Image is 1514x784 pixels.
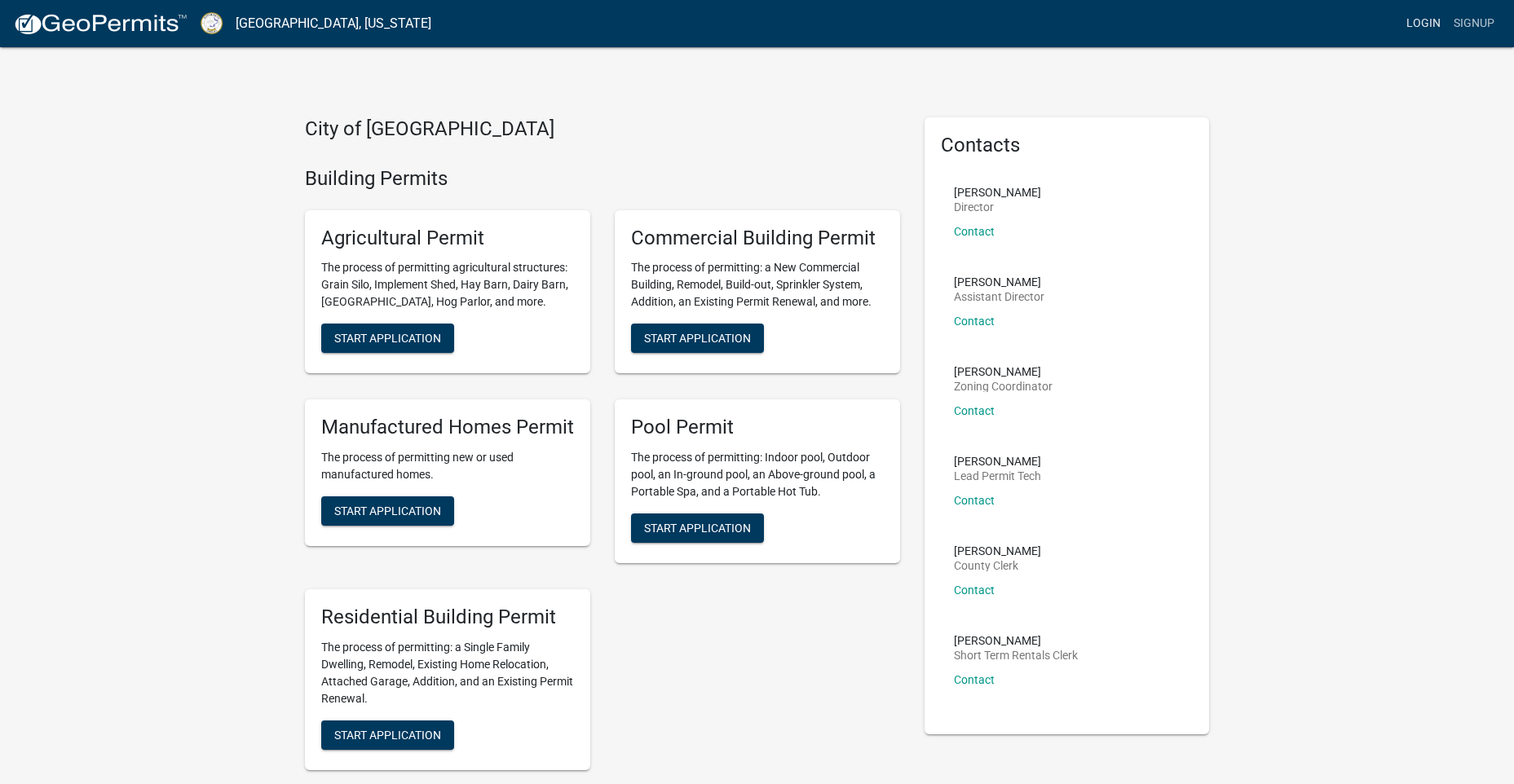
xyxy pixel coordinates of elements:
p: Director [954,201,1041,213]
p: [PERSON_NAME] [954,635,1078,646]
h4: Building Permits [305,167,900,191]
span: Start Application [334,504,441,518]
p: [PERSON_NAME] [954,545,1041,557]
span: Start Application [334,332,441,345]
p: Short Term Rentals Clerk [954,650,1078,661]
a: Login [1400,8,1447,39]
span: Start Application [644,522,751,535]
img: Putnam County, Georgia [201,12,223,34]
h5: Residential Building Permit [321,606,574,629]
a: Signup [1447,8,1501,39]
button: Start Application [321,720,454,750]
a: Contact [954,584,995,597]
a: Contact [954,673,995,686]
p: The process of permitting new or used manufactured homes. [321,449,574,483]
button: Start Application [321,324,454,353]
p: [PERSON_NAME] [954,276,1044,288]
p: County Clerk [954,560,1041,571]
p: The process of permitting: a Single Family Dwelling, Remodel, Existing Home Relocation, Attached ... [321,639,574,707]
p: Zoning Coordinator [954,381,1053,392]
p: [PERSON_NAME] [954,456,1041,467]
p: The process of permitting: a New Commercial Building, Remodel, Build-out, Sprinkler System, Addit... [631,259,884,311]
button: Start Application [631,513,764,543]
a: Contact [954,404,995,417]
h4: City of [GEOGRAPHIC_DATA] [305,117,900,141]
a: [GEOGRAPHIC_DATA], [US_STATE] [236,10,431,37]
a: Contact [954,494,995,507]
span: Start Application [334,728,441,741]
p: Lead Permit Tech [954,470,1041,482]
p: The process of permitting: Indoor pool, Outdoor pool, an In-ground pool, an Above-ground pool, a ... [631,449,884,500]
h5: Pool Permit [631,416,884,439]
p: Assistant Director [954,291,1044,302]
h5: Manufactured Homes Permit [321,416,574,439]
a: Contact [954,225,995,238]
p: [PERSON_NAME] [954,187,1041,198]
h5: Contacts [941,134,1194,157]
button: Start Application [631,324,764,353]
p: [PERSON_NAME] [954,366,1053,377]
h5: Commercial Building Permit [631,227,884,250]
button: Start Application [321,496,454,526]
a: Contact [954,315,995,328]
span: Start Application [644,332,751,345]
h5: Agricultural Permit [321,227,574,250]
p: The process of permitting agricultural structures: Grain Silo, Implement Shed, Hay Barn, Dairy Ba... [321,259,574,311]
